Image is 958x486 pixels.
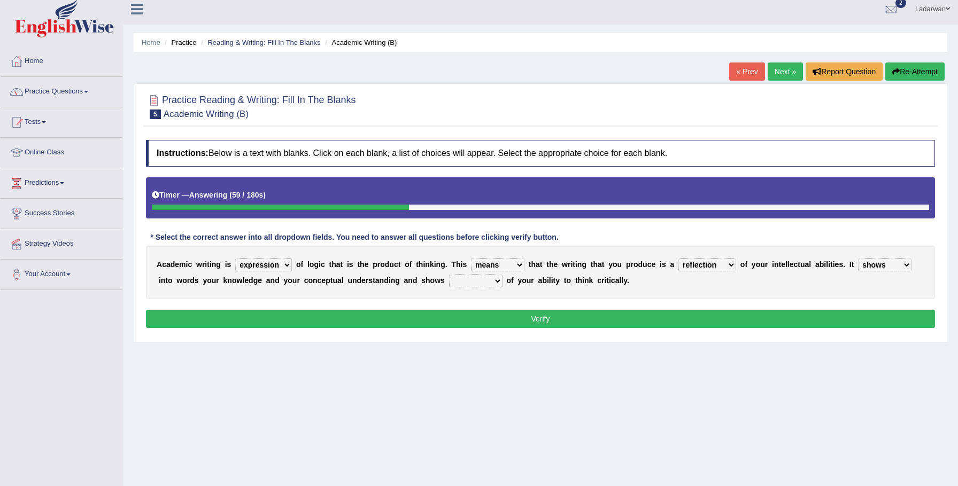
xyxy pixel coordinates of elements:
[623,276,627,285] b: y
[456,260,461,269] b: h
[885,62,945,81] button: Re-Attempt
[1,77,122,104] a: Practice Questions
[531,260,536,269] b: h
[196,260,202,269] b: w
[522,276,527,285] b: o
[1,107,122,134] a: Tests
[207,38,320,46] a: Reading & Writing: Fill In The Blanks
[186,260,188,269] b: i
[380,260,385,269] b: o
[168,276,173,285] b: o
[540,260,543,269] b: t
[326,276,330,285] b: p
[232,276,237,285] b: o
[380,276,384,285] b: n
[216,276,219,285] b: r
[549,276,551,285] b: l
[242,276,244,285] b: l
[340,260,343,269] b: t
[150,109,161,119] span: 5
[321,276,326,285] b: e
[564,276,567,285] b: t
[337,276,342,285] b: a
[375,276,380,285] b: a
[321,260,325,269] b: c
[593,260,598,269] b: h
[805,260,809,269] b: a
[171,260,175,269] b: d
[258,276,262,285] b: e
[787,260,790,269] b: l
[638,260,643,269] b: d
[347,260,349,269] b: i
[852,260,854,269] b: t
[179,260,186,269] b: m
[368,276,373,285] b: s
[404,276,408,285] b: a
[236,276,242,285] b: w
[232,191,263,199] b: 59 / 180s
[794,260,798,269] b: c
[304,276,308,285] b: c
[529,260,531,269] b: t
[839,260,843,269] b: s
[266,276,271,285] b: a
[531,276,534,285] b: r
[162,260,166,269] b: c
[202,260,205,269] b: r
[647,260,652,269] b: c
[549,260,554,269] b: h
[244,276,249,285] b: e
[555,276,560,285] b: y
[227,276,232,285] b: n
[161,276,166,285] b: n
[349,260,353,269] b: s
[360,260,365,269] b: h
[377,260,380,269] b: r
[830,260,833,269] b: t
[361,276,366,285] b: e
[164,109,249,119] small: Academic Writing (B)
[190,276,195,285] b: d
[292,276,297,285] b: u
[568,260,570,269] b: r
[745,260,747,269] b: f
[740,260,745,269] b: o
[330,276,333,285] b: t
[462,260,467,269] b: s
[310,260,314,269] b: o
[333,276,337,285] b: u
[297,276,299,285] b: r
[249,276,253,285] b: d
[591,260,593,269] b: t
[790,260,794,269] b: e
[357,260,360,269] b: t
[331,260,336,269] b: h
[567,276,571,285] b: o
[573,260,575,269] b: t
[301,260,304,269] b: f
[271,276,275,285] b: n
[389,276,391,285] b: i
[188,260,192,269] b: c
[506,276,511,285] b: o
[538,276,543,285] b: a
[578,276,583,285] b: h
[319,260,321,269] b: i
[162,37,196,48] li: Practice
[165,276,168,285] b: t
[1,229,122,256] a: Strategy Videos
[562,260,568,269] b: w
[752,260,756,269] b: y
[347,276,352,285] b: u
[536,260,540,269] b: a
[408,276,413,285] b: n
[225,260,227,269] b: i
[843,260,845,269] b: .
[336,260,341,269] b: a
[229,191,232,199] b: (
[601,276,604,285] b: r
[157,148,208,158] b: Instructions:
[373,276,375,285] b: t
[205,260,207,269] b: i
